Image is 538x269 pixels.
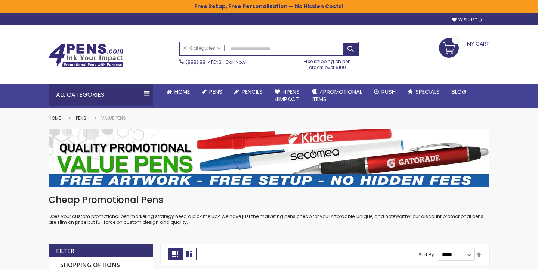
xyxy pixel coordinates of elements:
[368,84,402,100] a: Rush
[56,247,74,255] strong: Filter
[209,88,222,96] span: Pens
[415,88,440,96] span: Specials
[418,251,434,257] label: Sort By
[49,115,61,121] a: Home
[228,84,269,100] a: Pencils
[269,84,306,108] a: 4Pens4impact
[306,84,368,108] a: 4PROMOTIONALITEMS
[242,88,263,96] span: Pencils
[180,42,225,54] a: All Categories
[49,44,123,68] img: 4Pens Custom Pens and Promotional Products
[275,88,300,103] span: 4Pens 4impact
[101,115,126,121] strong: Value Pens
[402,84,446,100] a: Specials
[186,59,247,65] span: - Call Now!
[174,88,190,96] span: Home
[76,115,86,121] a: Pens
[452,17,482,23] a: Wishlist
[49,84,153,106] div: All Categories
[183,45,221,51] span: All Categories
[49,129,489,187] img: Value Pens
[49,194,489,206] h1: Cheap Promotional Pens
[446,84,472,100] a: Blog
[186,59,222,65] a: (888) 88-4PENS
[161,84,196,100] a: Home
[452,88,466,96] span: Blog
[168,248,182,260] strong: Grid
[381,88,396,96] span: Rush
[312,88,362,103] span: 4PROMOTIONAL ITEMS
[196,84,228,100] a: Pens
[49,194,489,226] div: Does your custom promotional pen marketing strategy need a pick me up? We have just the marketing...
[296,56,359,71] div: Free shipping on pen orders over $199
